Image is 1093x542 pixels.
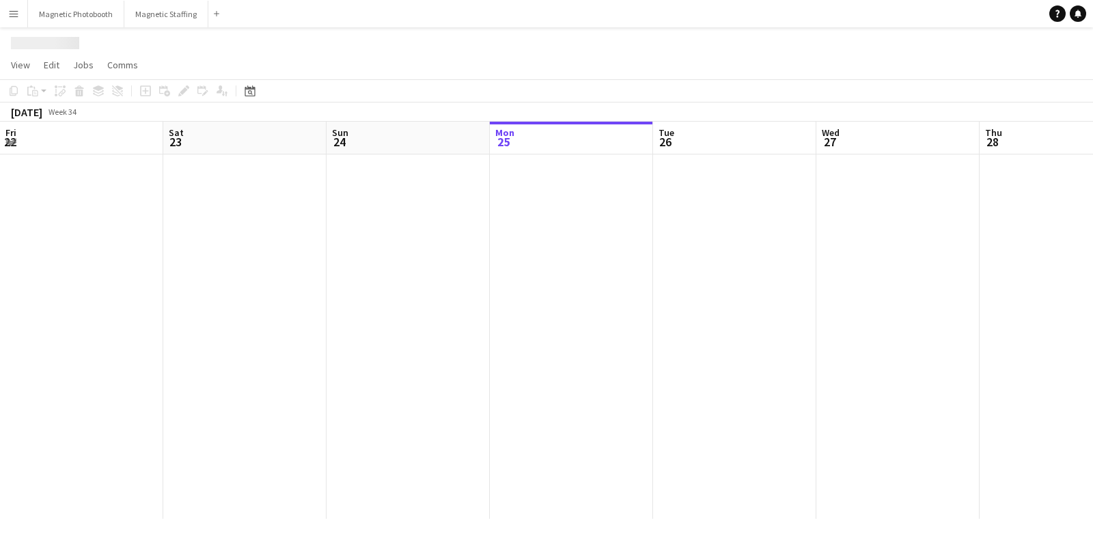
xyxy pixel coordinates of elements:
[822,126,840,139] span: Wed
[73,59,94,71] span: Jobs
[656,134,674,150] span: 26
[107,59,138,71] span: Comms
[5,56,36,74] a: View
[332,126,348,139] span: Sun
[330,134,348,150] span: 24
[44,59,59,71] span: Edit
[169,126,184,139] span: Sat
[167,134,184,150] span: 23
[983,134,1002,150] span: 28
[68,56,99,74] a: Jobs
[820,134,840,150] span: 27
[659,126,674,139] span: Tue
[11,105,42,119] div: [DATE]
[124,1,208,27] button: Magnetic Staffing
[5,126,16,139] span: Fri
[985,126,1002,139] span: Thu
[102,56,143,74] a: Comms
[3,134,16,150] span: 22
[11,59,30,71] span: View
[493,134,514,150] span: 25
[28,1,124,27] button: Magnetic Photobooth
[38,56,65,74] a: Edit
[45,107,79,117] span: Week 34
[495,126,514,139] span: Mon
